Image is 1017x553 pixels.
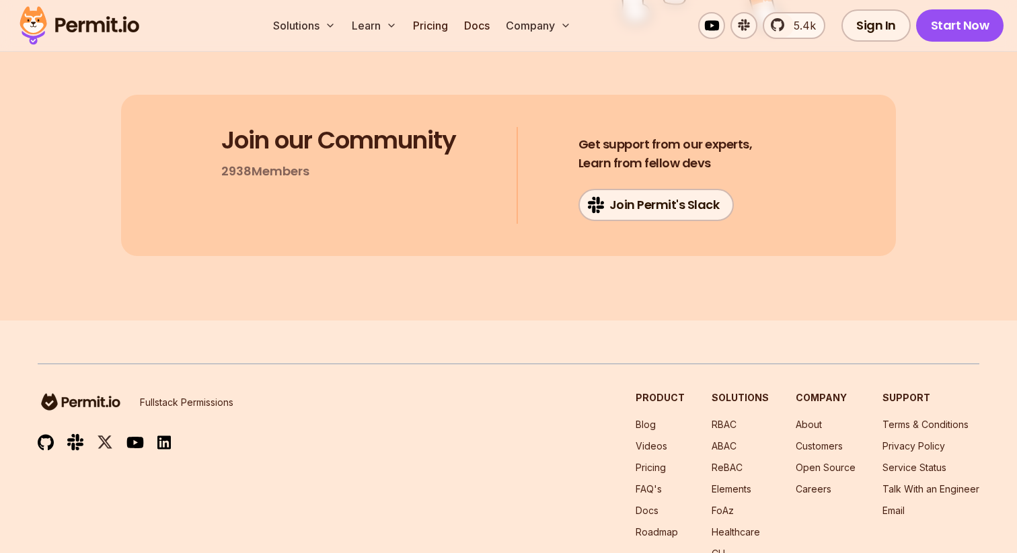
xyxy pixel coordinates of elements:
h4: Learn from fellow devs [578,135,753,173]
button: Solutions [268,12,341,39]
span: Get support from our experts, [578,135,753,154]
a: Open Source [796,462,856,473]
a: Pricing [636,462,666,473]
button: Company [500,12,576,39]
img: slack [67,433,83,451]
a: Join Permit's Slack [578,189,735,221]
p: Fullstack Permissions [140,396,233,409]
a: Healthcare [712,526,760,538]
button: Learn [346,12,402,39]
a: Sign In [841,9,911,42]
a: Terms & Conditions [882,419,969,430]
a: Start Now [916,9,1004,42]
a: Docs [636,505,658,516]
a: ABAC [712,440,737,452]
h3: Company [796,391,856,405]
a: Privacy Policy [882,440,945,452]
img: linkedin [157,435,171,450]
a: Videos [636,440,667,452]
h3: Product [636,391,685,405]
a: Customers [796,440,843,452]
a: Docs [459,12,495,39]
img: youtube [126,435,144,450]
h3: Solutions [712,391,769,405]
a: 5.4k [763,12,825,39]
a: Email [882,505,905,516]
img: github [38,434,54,451]
a: Careers [796,483,831,495]
a: ReBAC [712,462,743,473]
a: About [796,419,822,430]
img: Permit logo [13,3,145,48]
p: 2938 Members [221,162,309,181]
a: RBAC [712,419,737,430]
a: Roadmap [636,526,678,538]
img: logo [38,391,124,413]
a: Blog [636,419,656,430]
a: Service Status [882,462,946,473]
a: FoAz [712,505,734,516]
img: twitter [97,434,113,451]
a: FAQ's [636,483,662,495]
a: Pricing [408,12,453,39]
a: Elements [712,483,751,495]
h3: Join our Community [221,127,456,154]
span: 5.4k [786,17,816,34]
a: Talk With an Engineer [882,483,979,495]
h3: Support [882,391,979,405]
